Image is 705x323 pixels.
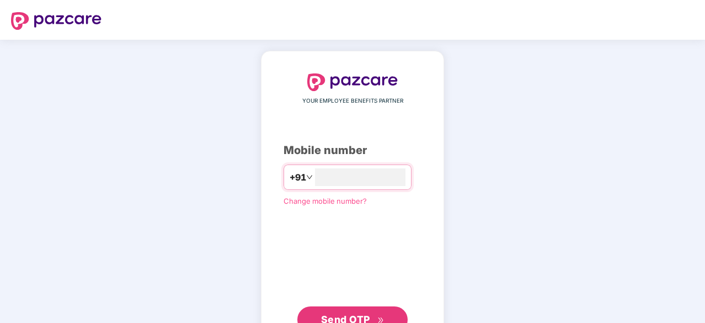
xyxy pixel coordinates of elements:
div: Mobile number [284,142,421,159]
a: Change mobile number? [284,197,367,205]
span: down [306,174,313,181]
img: logo [11,12,102,30]
span: +91 [290,171,306,184]
span: YOUR EMPLOYEE BENEFITS PARTNER [302,97,403,105]
img: logo [307,73,398,91]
